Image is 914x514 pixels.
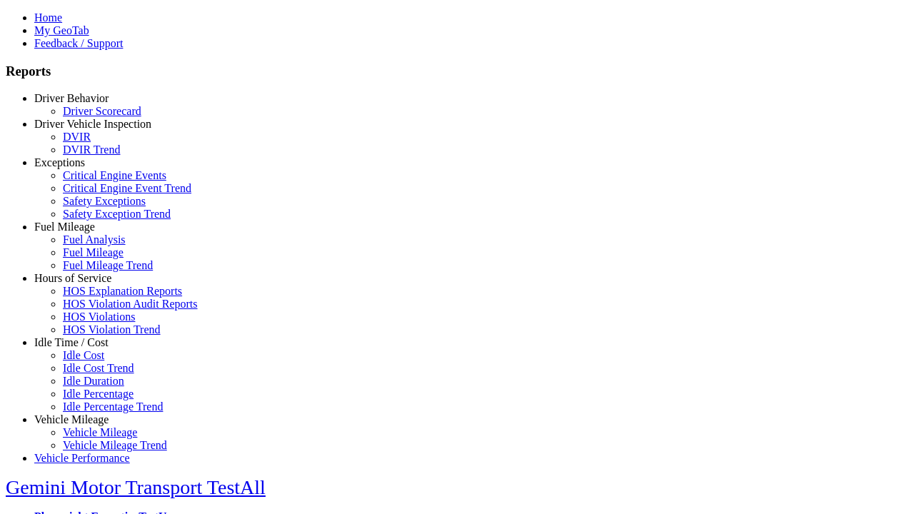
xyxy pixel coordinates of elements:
[63,182,191,194] a: Critical Engine Event Trend
[34,272,111,284] a: Hours of Service
[34,336,109,348] a: Idle Time / Cost
[63,259,153,271] a: Fuel Mileage Trend
[34,118,151,130] a: Driver Vehicle Inspection
[34,92,109,104] a: Driver Behavior
[63,388,134,400] a: Idle Percentage
[34,156,85,168] a: Exceptions
[63,233,126,246] a: Fuel Analysis
[63,169,166,181] a: Critical Engine Events
[63,285,182,297] a: HOS Explanation Reports
[34,24,89,36] a: My GeoTab
[34,413,109,425] a: Vehicle Mileage
[63,143,120,156] a: DVIR Trend
[63,298,198,310] a: HOS Violation Audit Reports
[63,131,91,143] a: DVIR
[63,311,135,323] a: HOS Violations
[34,11,62,24] a: Home
[63,105,141,117] a: Driver Scorecard
[63,375,124,387] a: Idle Duration
[63,400,163,413] a: Idle Percentage Trend
[63,426,137,438] a: Vehicle Mileage
[63,349,104,361] a: Idle Cost
[6,64,908,79] h3: Reports
[63,323,161,336] a: HOS Violation Trend
[6,476,266,498] a: Gemini Motor Transport TestAll
[34,221,95,233] a: Fuel Mileage
[63,208,171,220] a: Safety Exception Trend
[63,362,134,374] a: Idle Cost Trend
[63,246,124,258] a: Fuel Mileage
[63,439,167,451] a: Vehicle Mileage Trend
[34,37,123,49] a: Feedback / Support
[34,452,130,464] a: Vehicle Performance
[63,195,146,207] a: Safety Exceptions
